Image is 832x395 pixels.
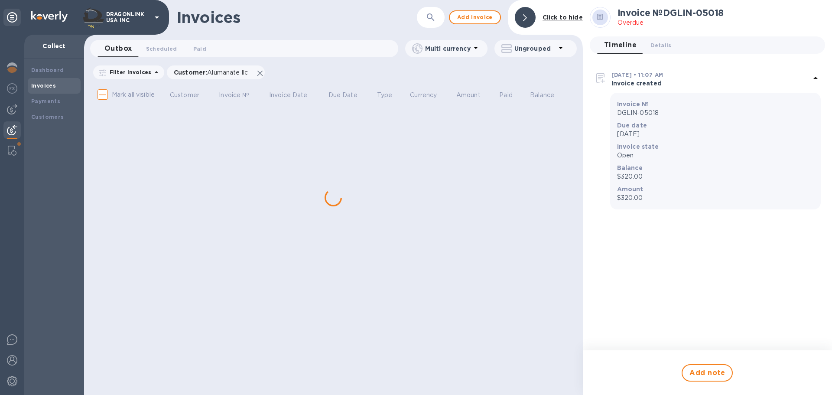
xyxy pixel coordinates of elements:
[377,91,404,100] span: Type
[170,91,211,100] span: Customer
[617,130,814,139] p: [DATE]
[689,368,725,378] span: Add note
[617,172,814,181] p: $320.00
[106,69,151,76] p: Filter Invoices
[31,98,60,104] b: Payments
[617,7,724,18] h2: Invoice № DGLIN-05018
[177,8,240,26] h1: Invoices
[219,91,249,100] p: Invoice №
[377,91,393,100] p: Type
[269,91,308,100] p: Invoice Date
[456,91,492,100] span: Amount
[207,69,248,76] span: Alumanate llc
[617,193,814,202] p: $320.00
[682,364,733,382] button: Add note
[650,41,671,50] span: Details
[617,186,643,193] b: Amount
[167,65,265,79] div: Customer:Alumanate llc
[410,91,448,100] span: Currency
[514,44,556,53] p: Ungrouped
[7,83,17,94] img: Foreign exchange
[31,67,64,73] b: Dashboard
[617,101,649,108] b: Invoice №
[146,44,177,53] span: Scheduled
[31,42,77,50] p: Collect
[617,18,724,27] p: Overdue
[611,72,663,78] b: [DATE] • 11:07 AM
[499,91,524,100] span: Paid
[269,91,319,100] span: Invoice Date
[219,91,260,100] span: Invoice №
[31,114,64,120] b: Customers
[170,91,199,100] p: Customer
[112,90,155,99] p: Mark all visible
[328,91,357,100] p: Due Date
[530,91,554,100] p: Balance
[31,11,68,22] img: Logo
[174,68,252,77] p: Customer :
[530,91,565,100] span: Balance
[104,42,132,55] span: Outbox
[617,164,643,171] b: Balance
[457,12,493,23] span: Add invoice
[617,143,659,150] b: Invoice state
[3,9,21,26] div: Unpin categories
[611,79,810,88] p: Invoice created
[193,44,206,53] span: Paid
[410,91,437,100] p: Currency
[499,91,513,100] p: Paid
[328,91,369,100] span: Due Date
[617,108,814,118] p: DGLIN-05018
[604,39,637,51] span: Timeline
[449,10,501,24] button: Add invoice
[456,91,481,100] p: Amount
[31,82,56,89] b: Invoices
[617,151,814,160] p: Open
[425,44,471,53] p: Multi currency
[543,14,583,21] b: Click to hide
[106,11,149,23] p: DRAGONLINK USA INC
[594,65,821,93] div: [DATE] • 11:07 AMInvoice created
[617,122,647,129] b: Due date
